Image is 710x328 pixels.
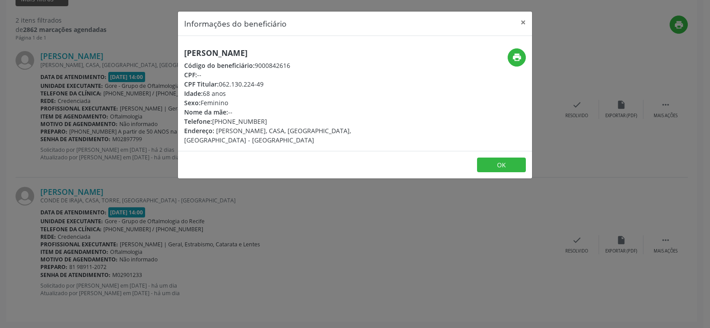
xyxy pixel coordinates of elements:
[184,126,351,144] span: [PERSON_NAME], CASA, [GEOGRAPHIC_DATA], [GEOGRAPHIC_DATA] - [GEOGRAPHIC_DATA]
[508,48,526,67] button: print
[184,61,408,70] div: 9000842616
[184,89,203,98] span: Idade:
[184,108,228,116] span: Nome da mãe:
[184,107,408,117] div: --
[514,12,532,33] button: Close
[184,48,408,58] h5: [PERSON_NAME]
[184,126,214,135] span: Endereço:
[184,117,408,126] div: [PHONE_NUMBER]
[184,61,255,70] span: Código do beneficiário:
[184,117,212,126] span: Telefone:
[184,89,408,98] div: 68 anos
[184,99,201,107] span: Sexo:
[184,80,219,88] span: CPF Titular:
[512,52,522,62] i: print
[184,70,408,79] div: --
[184,18,287,29] h5: Informações do beneficiário
[477,158,526,173] button: OK
[184,98,408,107] div: Feminino
[184,79,408,89] div: 062.130.224-49
[184,71,197,79] span: CPF:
